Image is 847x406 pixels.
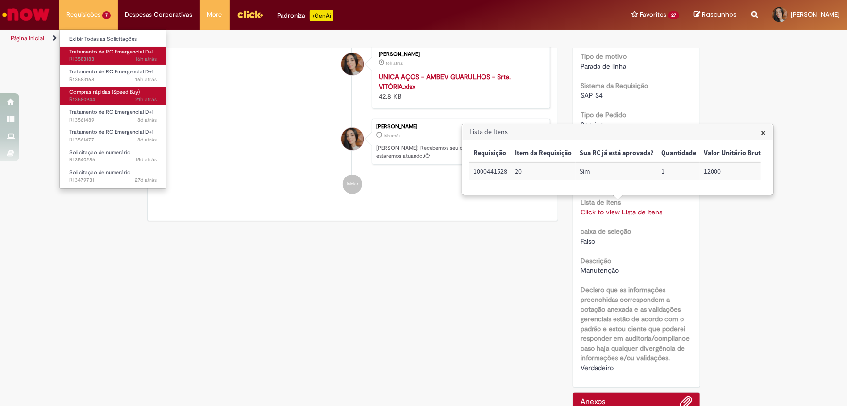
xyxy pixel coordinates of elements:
[469,144,511,162] th: Requisição
[66,10,100,19] span: Requisições
[657,162,700,180] td: Quantidade: 1
[125,10,193,19] span: Despesas Corporativas
[386,60,403,66] time: 30/09/2025 17:15:16
[60,34,166,45] a: Exibir Todas as Solicitações
[135,76,157,83] time: 30/09/2025 17:13:25
[383,133,400,139] time: 30/09/2025 17:15:18
[463,124,773,140] h3: Lista de Itens
[581,227,631,236] b: caixa de seleção
[581,91,603,100] span: SAP S4
[135,96,157,103] time: 30/09/2025 11:35:39
[341,53,364,75] div: Vitoria Macedo
[761,127,766,138] button: Close
[135,76,157,83] span: 16h atrás
[69,136,157,144] span: R13561477
[135,156,157,163] time: 16/09/2025 15:19:48
[60,147,166,165] a: Aberto R13540286 : Solicitação de numerário
[700,162,768,180] td: Valor Unitário Bruto: 12000
[69,48,154,55] span: Tratamento de RC Emergencial D+1
[135,156,157,163] span: 15d atrás
[511,162,576,180] td: Item da Requisição: 20
[60,47,166,65] a: Aberto R13583183 : Tratamento de RC Emergencial D+1
[60,67,166,85] a: Aberto R13583168 : Tratamento de RC Emergencial D+1
[462,124,774,195] div: Lista de Itens
[379,52,540,57] div: [PERSON_NAME]
[237,7,263,21] img: click_logo_yellow_360x200.png
[69,156,157,164] span: R13540286
[376,144,545,159] p: [PERSON_NAME]! Recebemos seu chamado R13583183 e em breve estaremos atuando.
[69,177,157,184] span: R13479731
[137,116,157,124] time: 24/09/2025 08:31:18
[576,144,657,162] th: Sua RC já está aprovada?
[135,55,157,63] time: 30/09/2025 17:15:19
[581,285,690,362] b: Declaro que as informações preenchidas correspondem a cotação anexada e as validações gerenciais ...
[341,128,364,150] div: Vitoria Macedo
[310,10,333,21] p: +GenAi
[581,62,626,71] span: Parada de linha
[69,116,157,124] span: R13561489
[59,29,166,189] ul: Requisições
[137,116,157,124] span: 8d atrás
[581,256,611,265] b: Descrição
[60,107,166,125] a: Aberto R13561489 : Tratamento de RC Emergencial D+1
[379,72,511,91] a: UNICA AÇOS - AMBEV GUARULHOS - Srta. VITÓRIA.xlsx
[1,5,51,24] img: ServiceNow
[581,363,614,372] span: Verdadeiro
[640,10,666,19] span: Favoritos
[137,136,157,143] time: 24/09/2025 08:26:29
[69,96,157,104] span: R13580944
[581,237,595,246] span: Falso
[694,10,737,19] a: Rascunhos
[657,144,700,162] th: Quantidade
[60,87,166,105] a: Aberto R13580944 : Compras rápidas (Speed Buy)
[60,167,166,185] a: Aberto R13479731 : Solicitação de numerário
[791,10,840,18] span: [PERSON_NAME]
[278,10,333,21] div: Padroniza
[581,110,626,119] b: Tipo de Pedido
[511,144,576,162] th: Item da Requisição
[69,76,157,84] span: R13583168
[135,177,157,184] span: 27d atrás
[376,124,545,130] div: [PERSON_NAME]
[69,88,140,96] span: Compras rápidas (Speed Buy)
[702,10,737,19] span: Rascunhos
[135,96,157,103] span: 21h atrás
[761,126,766,139] span: ×
[69,169,131,176] span: Solicitação de numerário
[383,133,400,139] span: 16h atrás
[60,127,166,145] a: Aberto R13561477 : Tratamento de RC Emergencial D+1
[581,208,662,216] a: Click to view Lista de Itens
[581,81,648,90] b: Sistema da Requisição
[155,119,551,165] li: Vitoria Macedo
[7,30,557,48] ul: Trilhas de página
[135,177,157,184] time: 04/09/2025 09:43:44
[379,72,540,101] div: 42.8 KB
[69,68,154,75] span: Tratamento de RC Emergencial D+1
[668,11,679,19] span: 27
[11,35,44,42] a: Página inicial
[700,144,768,162] th: Valor Unitário Bruto
[386,60,403,66] span: 16h atrás
[581,120,604,129] span: Serviço
[581,52,627,61] b: Tipo de motivo
[69,128,154,136] span: Tratamento de RC Emergencial D+1
[576,162,657,180] td: Sua RC já está aprovada?: Sim
[69,108,154,116] span: Tratamento de RC Emergencial D+1
[581,198,621,207] b: Lista de Itens
[581,266,619,275] span: Manutenção
[207,10,222,19] span: More
[135,55,157,63] span: 16h atrás
[102,11,111,19] span: 7
[69,149,131,156] span: Solicitação de numerário
[469,162,511,180] td: Requisição: 1000441528
[69,55,157,63] span: R13583183
[137,136,157,143] span: 8d atrás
